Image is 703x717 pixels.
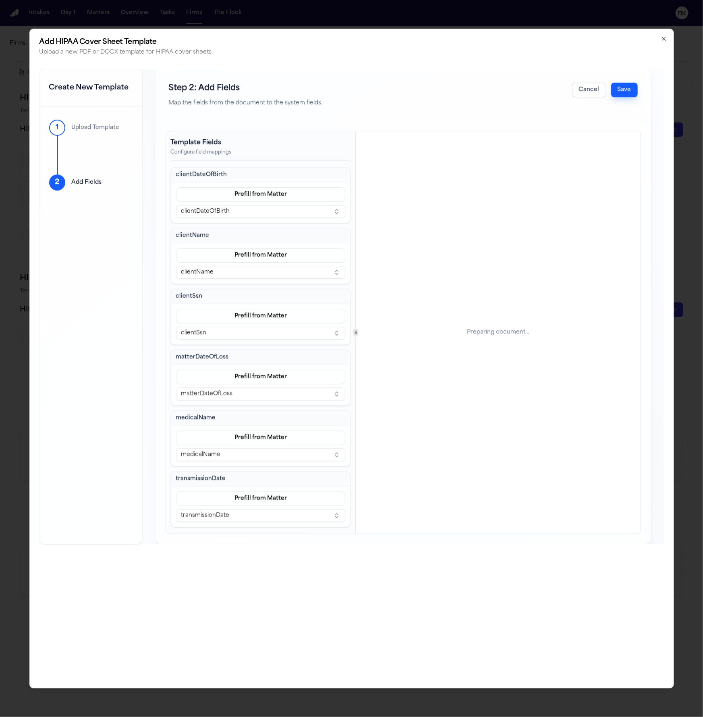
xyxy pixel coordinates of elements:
button: Save [611,83,638,97]
div: Preparing document... [467,328,529,336]
div: 1 [49,120,65,136]
span: matterDateOfLoss [181,390,233,398]
h2: Add HIPAA Cover Sheet Template [39,39,664,46]
div: 1Upload Template [49,120,133,136]
p: Upload a new PDF or DOCX template for HIPAA cover sheets. [39,48,664,56]
p: Add Fields [72,178,102,187]
h2: Template Fields [171,138,351,147]
span: medicalName [181,451,221,459]
div: 2 [49,174,65,191]
button: Prefill from Matter [176,187,346,202]
h3: transmissionDate [176,475,346,483]
h3: clientSsn [176,292,346,300]
p: Upload Template [72,124,120,132]
p: Configure field mappings [171,149,351,155]
button: Prefill from Matter [176,309,346,323]
h3: clientDateOfBirth [176,171,346,179]
p: Map the fields from the document to the system fields. [169,99,323,108]
button: Prefill from Matter [176,491,346,506]
span: clientDateOfBirth [181,207,230,216]
button: Prefill from Matter [176,248,346,263]
span: clientSsn [181,329,207,337]
h3: medicalName [176,414,346,422]
h2: Step 2: Add Fields [169,83,323,94]
button: Prefill from Matter [176,431,346,445]
button: Cancel [572,83,606,97]
span: clientName [181,268,214,276]
span: transmissionDate [181,512,230,520]
button: Prefill from Matter [176,370,346,384]
h1: Create New Template [49,82,133,93]
h3: matterDateOfLoss [176,353,346,361]
h3: clientName [176,232,346,240]
div: 2Add Fields [49,174,133,191]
